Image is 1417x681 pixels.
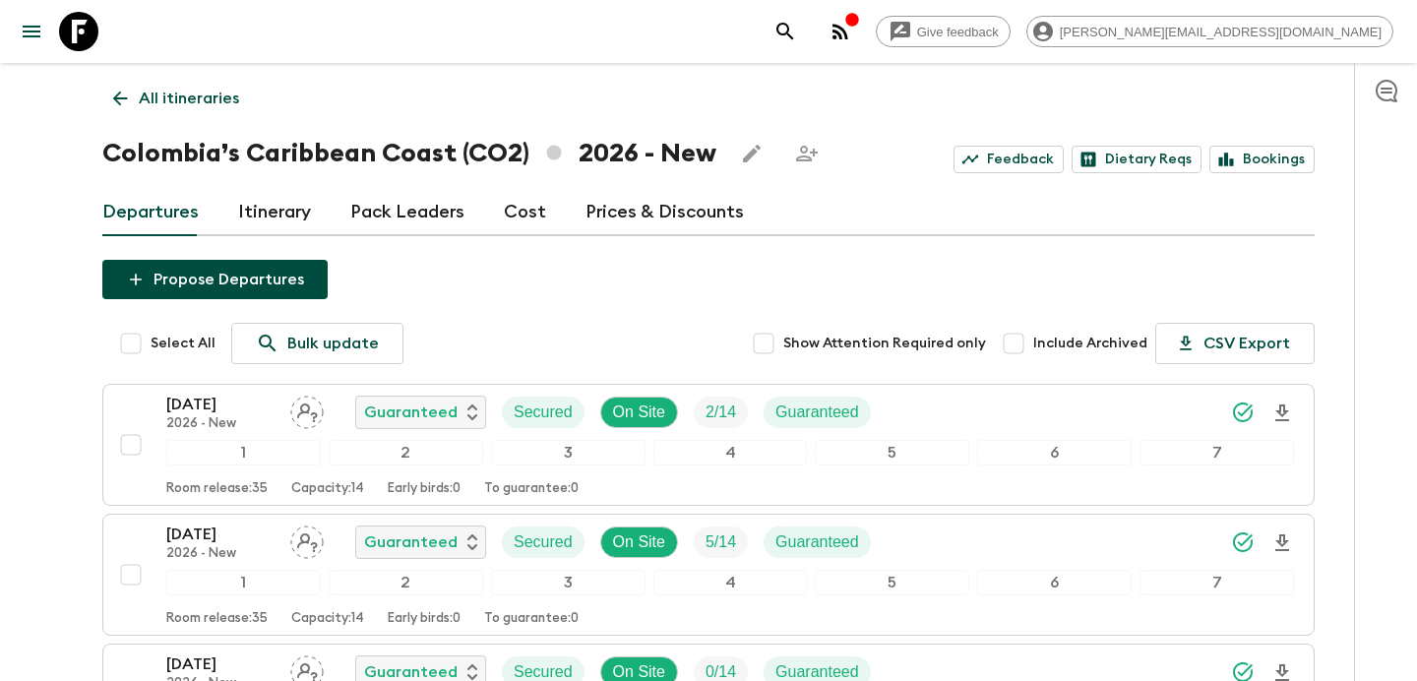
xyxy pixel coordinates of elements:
div: 7 [1140,570,1294,595]
a: Cost [504,189,546,236]
p: 2026 - New [166,546,275,562]
p: Guaranteed [364,401,458,424]
div: 3 [491,570,646,595]
svg: Download Onboarding [1270,402,1294,425]
button: [DATE]2026 - NewAssign pack leaderGuaranteedSecuredOn SiteTrip FillGuaranteed1234567Room release:... [102,384,1315,506]
a: Prices & Discounts [585,189,744,236]
div: 2 [329,440,483,465]
p: Bulk update [287,332,379,355]
div: On Site [600,397,678,428]
p: Room release: 35 [166,611,268,627]
span: Assign pack leader [290,531,324,547]
p: Capacity: 14 [291,611,364,627]
a: Feedback [954,146,1064,173]
p: To guarantee: 0 [484,481,579,497]
div: 4 [653,570,808,595]
p: Guaranteed [364,530,458,554]
button: [DATE]2026 - NewAssign pack leaderGuaranteedSecuredOn SiteTrip FillGuaranteed1234567Room release:... [102,514,1315,636]
div: Secured [502,526,585,558]
div: Trip Fill [694,397,748,428]
a: Bulk update [231,323,403,364]
p: Secured [514,401,573,424]
button: search adventures [766,12,805,51]
span: Include Archived [1033,334,1147,353]
p: [DATE] [166,523,275,546]
p: Early birds: 0 [388,481,461,497]
span: Show Attention Required only [783,334,986,353]
span: Share this itinerary [787,134,827,173]
span: Assign pack leader [290,661,324,677]
button: menu [12,12,51,51]
svg: Download Onboarding [1270,531,1294,555]
p: 2 / 14 [706,401,736,424]
div: On Site [600,526,678,558]
div: 2 [329,570,483,595]
p: 2026 - New [166,416,275,432]
p: [DATE] [166,393,275,416]
div: 4 [653,440,808,465]
div: Trip Fill [694,526,748,558]
p: [DATE] [166,652,275,676]
svg: Synced Successfully [1231,401,1255,424]
a: Give feedback [876,16,1011,47]
span: [PERSON_NAME][EMAIL_ADDRESS][DOMAIN_NAME] [1049,25,1392,39]
h1: Colombia’s Caribbean Coast (CO2) 2026 - New [102,134,716,173]
p: Capacity: 14 [291,481,364,497]
span: Assign pack leader [290,402,324,417]
p: All itineraries [139,87,239,110]
a: All itineraries [102,79,250,118]
svg: Synced Successfully [1231,530,1255,554]
div: 3 [491,440,646,465]
div: Secured [502,397,585,428]
div: 6 [977,570,1132,595]
p: Guaranteed [775,530,859,554]
button: Edit this itinerary [732,134,771,173]
span: Give feedback [906,25,1010,39]
p: 5 / 14 [706,530,736,554]
div: 5 [815,570,969,595]
div: [PERSON_NAME][EMAIL_ADDRESS][DOMAIN_NAME] [1026,16,1393,47]
p: To guarantee: 0 [484,611,579,627]
p: On Site [613,530,665,554]
p: On Site [613,401,665,424]
p: Early birds: 0 [388,611,461,627]
div: 5 [815,440,969,465]
p: Room release: 35 [166,481,268,497]
div: 1 [166,570,321,595]
div: 6 [977,440,1132,465]
p: Guaranteed [775,401,859,424]
a: Itinerary [238,189,311,236]
button: Propose Departures [102,260,328,299]
button: CSV Export [1155,323,1315,364]
a: Bookings [1209,146,1315,173]
a: Pack Leaders [350,189,464,236]
div: 7 [1140,440,1294,465]
div: 1 [166,440,321,465]
p: Secured [514,530,573,554]
span: Select All [151,334,216,353]
a: Departures [102,189,199,236]
a: Dietary Reqs [1072,146,1201,173]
